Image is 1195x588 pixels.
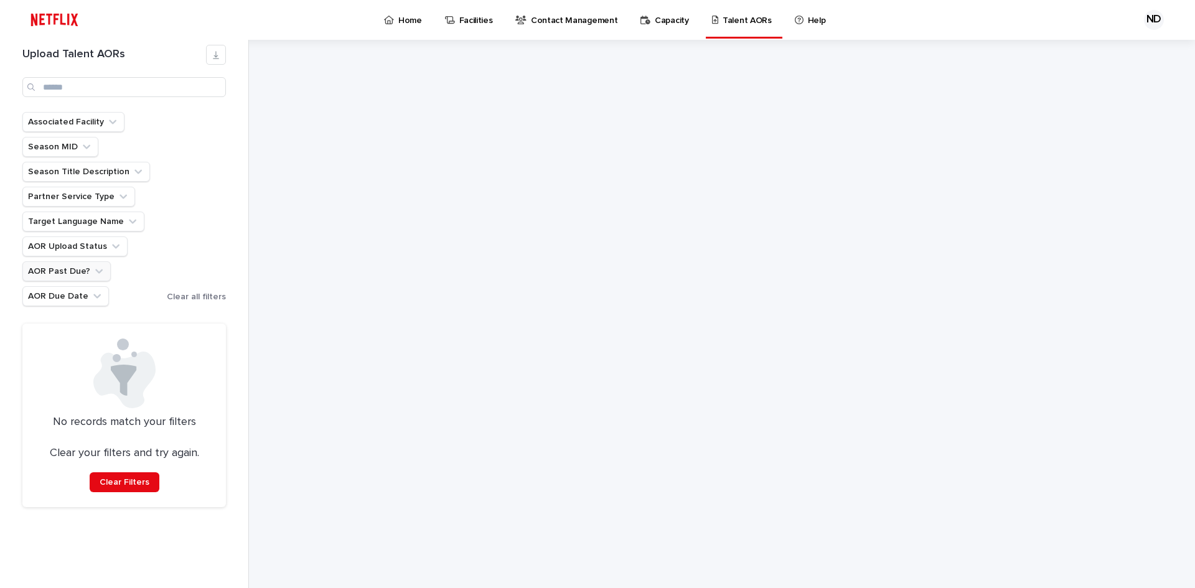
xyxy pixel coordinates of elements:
[100,478,149,487] span: Clear Filters
[22,212,144,231] button: Target Language Name
[22,48,206,62] h1: Upload Talent AORs
[90,472,159,492] button: Clear Filters
[22,137,98,157] button: Season MID
[22,187,135,207] button: Partner Service Type
[22,286,109,306] button: AOR Due Date
[22,112,124,132] button: Associated Facility
[1144,10,1164,30] div: ND
[22,162,150,182] button: Season Title Description
[37,416,211,429] p: No records match your filters
[162,287,226,306] button: Clear all filters
[50,447,199,460] p: Clear your filters and try again.
[25,7,84,32] img: ifQbXi3ZQGMSEF7WDB7W
[22,77,226,97] input: Search
[167,292,226,301] span: Clear all filters
[22,236,128,256] button: AOR Upload Status
[22,261,111,281] button: AOR Past Due?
